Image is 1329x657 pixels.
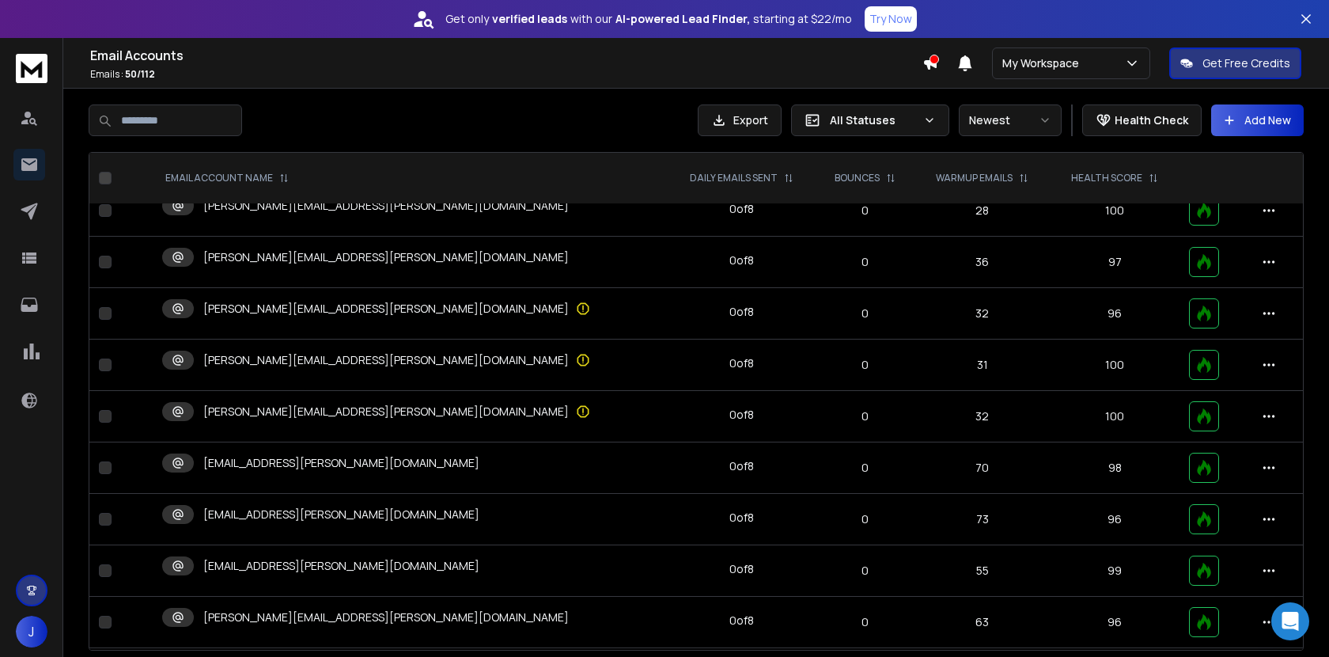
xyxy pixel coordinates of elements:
p: Get only with our starting at $22/mo [445,11,852,27]
div: 0 of 8 [729,355,754,371]
img: logo [16,54,47,83]
div: EMAIL ACCOUNT NAME [165,172,289,184]
p: My Workspace [1002,55,1085,71]
p: BOUNCES [835,172,880,184]
td: 31 [914,340,1050,391]
td: 55 [914,545,1050,597]
div: Open Intercom Messenger [1271,602,1309,640]
p: All Statuses [830,112,917,128]
td: 100 [1050,340,1179,391]
h1: Email Accounts [90,46,922,65]
p: 0 [825,563,905,579]
td: 36 [914,237,1050,288]
button: J [16,616,47,648]
button: Try Now [865,6,917,32]
td: 28 [914,185,1050,237]
div: 0 of 8 [729,304,754,320]
p: [PERSON_NAME][EMAIL_ADDRESS][PERSON_NAME][DOMAIN_NAME] [203,198,569,214]
p: WARMUP EMAILS [936,172,1013,184]
td: 63 [914,597,1050,648]
p: [PERSON_NAME][EMAIL_ADDRESS][PERSON_NAME][DOMAIN_NAME] [203,404,569,420]
p: [PERSON_NAME][EMAIL_ADDRESS][PERSON_NAME][DOMAIN_NAME] [203,610,569,625]
span: 50 / 112 [125,67,155,81]
div: 0 of 8 [729,510,754,526]
p: [PERSON_NAME][EMAIL_ADDRESS][PERSON_NAME][DOMAIN_NAME] [203,249,569,265]
p: [EMAIL_ADDRESS][PERSON_NAME][DOMAIN_NAME] [203,455,479,471]
p: Get Free Credits [1202,55,1290,71]
td: 32 [914,391,1050,442]
button: Newest [959,104,1062,136]
p: Emails : [90,68,922,81]
td: 100 [1050,391,1179,442]
button: Export [698,104,782,136]
p: 0 [825,306,905,321]
button: Add New [1211,104,1304,136]
p: 0 [825,511,905,527]
td: 98 [1050,442,1179,494]
button: Health Check [1082,104,1202,136]
strong: AI-powered Lead Finder, [615,11,750,27]
p: Health Check [1115,112,1188,128]
td: 97 [1050,237,1179,288]
div: 0 of 8 [729,253,754,268]
div: 0 of 8 [729,201,754,217]
td: 70 [914,442,1050,494]
td: 100 [1050,185,1179,237]
td: 96 [1050,288,1179,340]
p: DAILY EMAILS SENT [690,172,778,184]
div: 0 of 8 [729,407,754,423]
p: HEALTH SCORE [1071,172,1142,184]
p: Try Now [869,11,912,27]
p: 0 [825,614,905,630]
p: 0 [825,203,905,218]
div: 0 of 8 [729,613,754,629]
p: 0 [825,357,905,373]
p: [EMAIL_ADDRESS][PERSON_NAME][DOMAIN_NAME] [203,507,479,522]
p: [PERSON_NAME][EMAIL_ADDRESS][PERSON_NAME][DOMAIN_NAME] [203,301,569,317]
td: 96 [1050,597,1179,648]
p: [PERSON_NAME][EMAIL_ADDRESS][PERSON_NAME][DOMAIN_NAME] [203,352,569,368]
p: [EMAIL_ADDRESS][PERSON_NAME][DOMAIN_NAME] [203,558,479,574]
td: 96 [1050,494,1179,545]
p: 0 [825,408,905,424]
td: 32 [914,288,1050,340]
div: 0 of 8 [729,458,754,474]
p: 0 [825,254,905,270]
button: Get Free Credits [1169,47,1301,79]
td: 99 [1050,545,1179,597]
strong: verified leads [492,11,567,27]
td: 73 [914,494,1050,545]
div: 0 of 8 [729,561,754,577]
p: 0 [825,460,905,476]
